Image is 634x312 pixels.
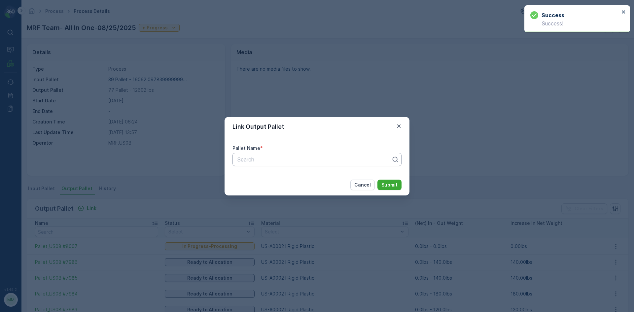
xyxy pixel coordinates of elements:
[232,122,284,131] p: Link Output Pallet
[377,180,402,190] button: Submit
[354,182,371,188] p: Cancel
[232,145,260,151] label: Pallet Name
[350,180,375,190] button: Cancel
[542,11,564,19] h3: Success
[621,9,626,16] button: close
[530,20,619,26] p: Success!
[237,156,391,163] p: Search
[381,182,398,188] p: Submit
